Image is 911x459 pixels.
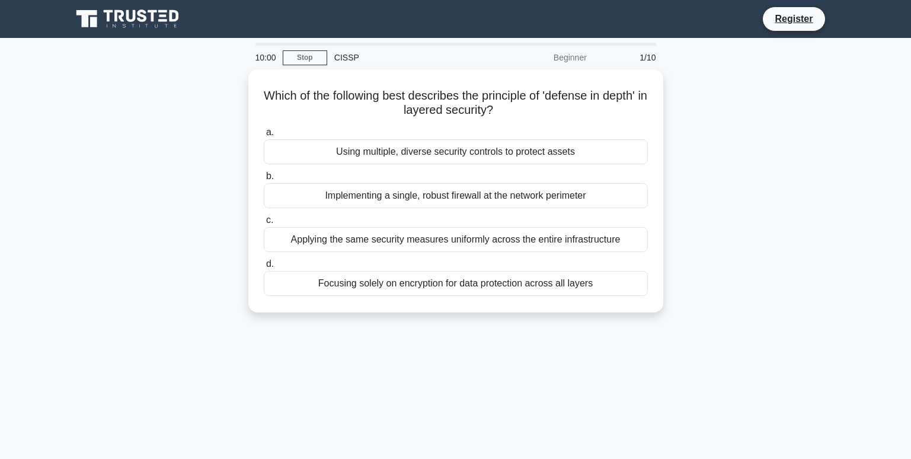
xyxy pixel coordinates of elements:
[264,183,648,208] div: Implementing a single, robust firewall at the network perimeter
[264,271,648,296] div: Focusing solely on encryption for data protection across all layers
[264,227,648,252] div: Applying the same security measures uniformly across the entire infrastructure
[264,139,648,164] div: Using multiple, diverse security controls to protect assets
[266,171,274,181] span: b.
[594,46,663,69] div: 1/10
[263,88,649,118] h5: Which of the following best describes the principle of 'defense in depth' in layered security?
[266,127,274,137] span: a.
[283,50,327,65] a: Stop
[490,46,594,69] div: Beginner
[768,11,820,26] a: Register
[327,46,490,69] div: CISSP
[248,46,283,69] div: 10:00
[266,215,273,225] span: c.
[266,259,274,269] span: d.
